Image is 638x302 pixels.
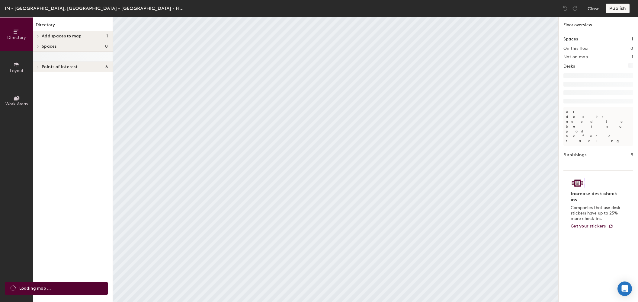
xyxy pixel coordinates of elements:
img: Sticker logo [571,178,585,188]
span: Points of interest [42,65,78,69]
h1: Directory [33,22,113,31]
p: All desks need to be in a pod before saving [563,107,633,146]
h1: Desks [563,63,575,70]
span: Directory [7,35,26,40]
img: Redo [572,5,578,11]
h1: 9 [631,152,633,158]
h2: On this floor [563,46,589,51]
p: Companies that use desk stickers have up to 25% more check-ins. [571,205,622,221]
h2: 1 [632,55,633,59]
span: Work Areas [5,101,28,106]
span: 6 [105,65,108,69]
h1: 1 [632,36,633,43]
span: Get your stickers [571,224,606,229]
h1: Furnishings [563,152,586,158]
div: IN - [GEOGRAPHIC_DATA], [GEOGRAPHIC_DATA] - [GEOGRAPHIC_DATA] - Floor 11 [5,5,186,12]
span: Spaces [42,44,57,49]
div: Open Intercom Messenger [617,281,632,296]
a: Get your stickers [571,224,613,229]
h2: Not on map [563,55,588,59]
span: 1 [106,34,108,39]
h1: Spaces [563,36,578,43]
h1: Floor overview [559,17,638,31]
canvas: Map [113,17,558,302]
h4: Increase desk check-ins [571,191,622,203]
span: Add spaces to map [42,34,82,39]
h2: 0 [630,46,633,51]
span: 0 [105,44,108,49]
span: Layout [10,68,24,73]
button: Close [588,4,600,13]
img: Undo [562,5,568,11]
span: Loading map ... [19,285,51,292]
